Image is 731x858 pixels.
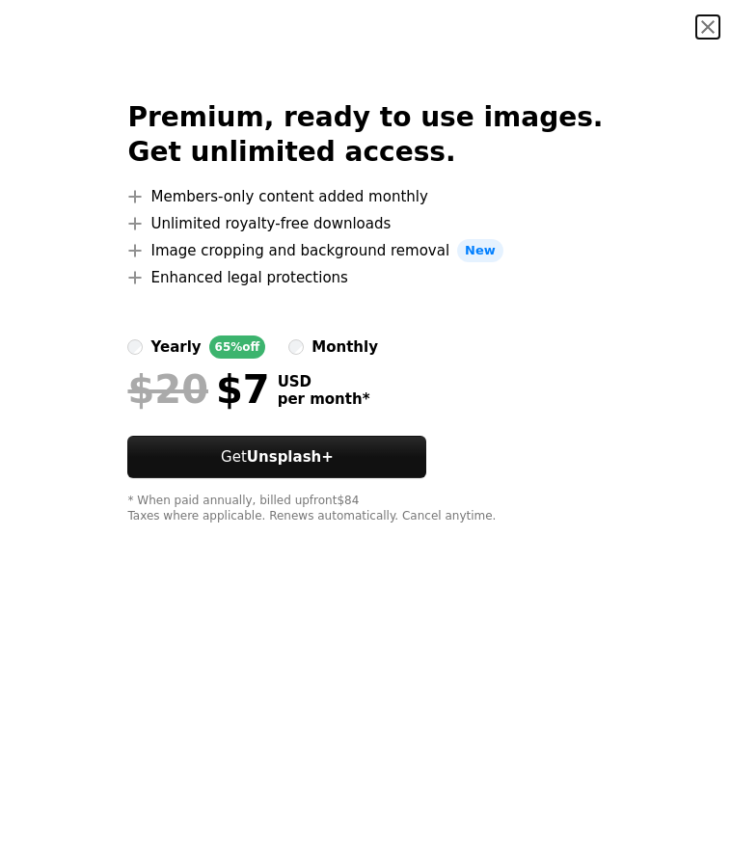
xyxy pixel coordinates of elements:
[127,366,208,413] span: $20
[127,239,603,262] li: Image cropping and background removal
[457,239,503,262] span: New
[127,266,603,289] li: Enhanced legal protections
[278,373,370,390] span: USD
[209,335,266,359] div: 65% off
[127,494,603,524] div: * When paid annually, billed upfront $84 Taxes where applicable. Renews automatically. Cancel any...
[127,212,603,235] li: Unlimited royalty-free downloads
[127,100,603,170] h2: Premium, ready to use images. Get unlimited access.
[278,390,370,408] span: per month *
[150,335,201,359] div: yearly
[127,366,269,413] div: $7
[127,339,143,355] input: yearly65%off
[127,185,603,208] li: Members-only content added monthly
[311,335,378,359] div: monthly
[127,436,426,478] button: GetUnsplash+
[247,448,334,466] strong: Unsplash+
[288,339,304,355] input: monthly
